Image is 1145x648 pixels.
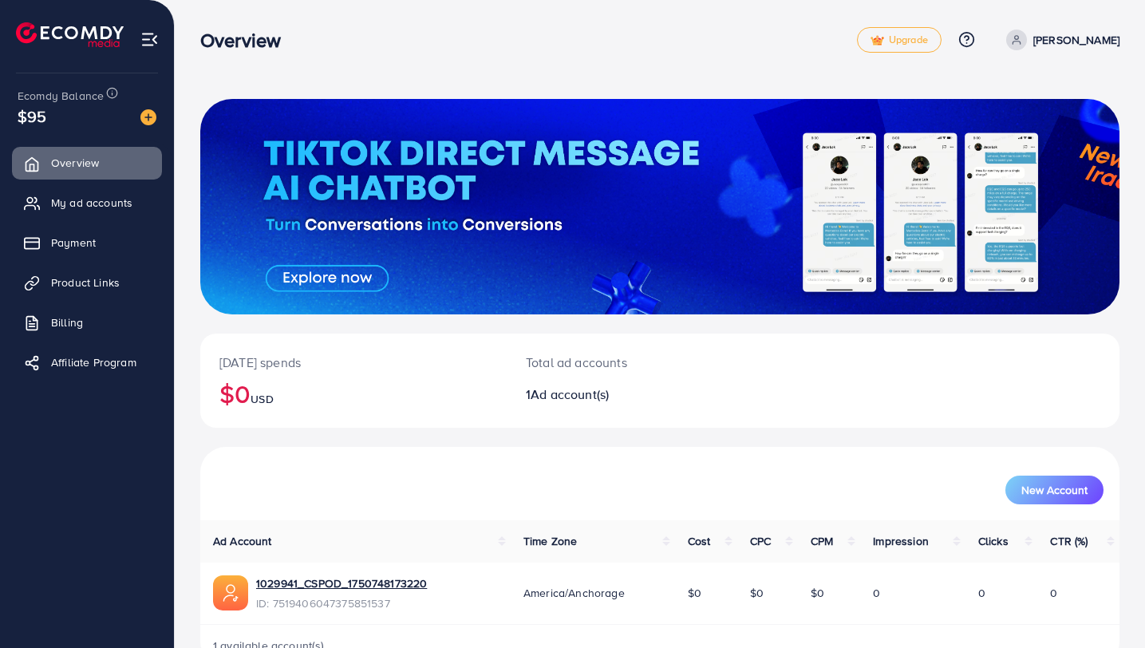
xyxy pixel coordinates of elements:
[219,353,488,372] p: [DATE] spends
[1050,533,1088,549] span: CTR (%)
[12,267,162,298] a: Product Links
[219,378,488,409] h2: $0
[213,533,272,549] span: Ad Account
[51,354,136,370] span: Affiliate Program
[12,306,162,338] a: Billing
[978,533,1009,549] span: Clicks
[688,585,701,601] span: $0
[1033,30,1119,49] p: [PERSON_NAME]
[51,235,96,251] span: Payment
[1021,484,1088,496] span: New Account
[140,109,156,125] img: image
[256,575,427,591] a: 1029941_CSPOD_1750748173220
[1050,585,1057,601] span: 0
[200,29,294,52] h3: Overview
[750,585,764,601] span: $0
[1000,30,1119,50] a: [PERSON_NAME]
[213,575,248,610] img: ic-ads-acc.e4c84228.svg
[523,585,625,601] span: America/Anchorage
[1005,476,1104,504] button: New Account
[811,585,824,601] span: $0
[531,385,609,403] span: Ad account(s)
[526,353,717,372] p: Total ad accounts
[256,595,427,611] span: ID: 7519406047375851537
[140,30,159,49] img: menu
[871,35,884,46] img: tick
[18,105,46,128] span: $95
[51,275,120,290] span: Product Links
[873,533,929,549] span: Impression
[251,391,273,407] span: USD
[51,314,83,330] span: Billing
[871,34,928,46] span: Upgrade
[18,88,104,104] span: Ecomdy Balance
[523,533,577,549] span: Time Zone
[978,585,985,601] span: 0
[688,533,711,549] span: Cost
[526,387,717,402] h2: 1
[750,533,771,549] span: CPC
[51,155,99,171] span: Overview
[12,346,162,378] a: Affiliate Program
[51,195,132,211] span: My ad accounts
[12,187,162,219] a: My ad accounts
[12,227,162,259] a: Payment
[16,22,124,47] img: logo
[12,147,162,179] a: Overview
[811,533,833,549] span: CPM
[873,585,880,601] span: 0
[857,27,942,53] a: tickUpgrade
